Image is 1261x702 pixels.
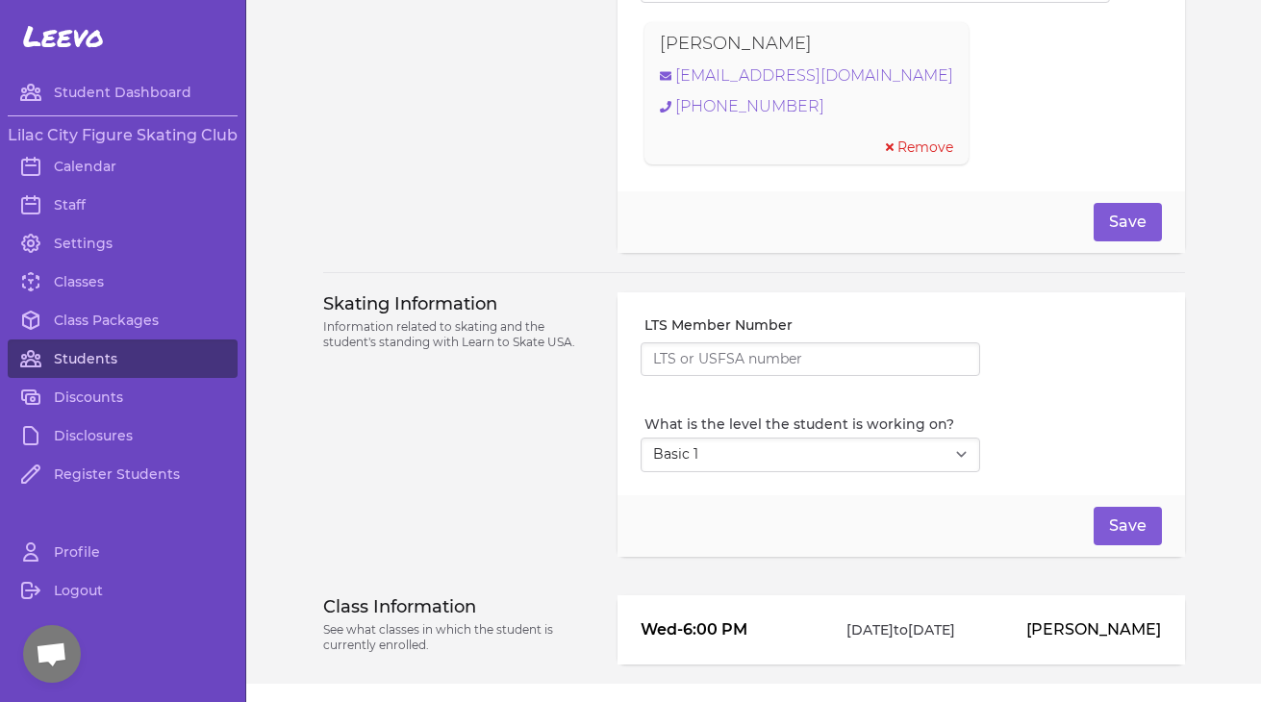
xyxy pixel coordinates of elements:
[897,138,953,157] span: Remove
[323,292,595,315] h3: Skating Information
[886,138,953,157] button: Remove
[323,319,595,350] p: Information related to skating and the student's standing with Learn to Skate USA.
[8,533,238,571] a: Profile
[23,625,81,683] div: Open chat
[8,339,238,378] a: Students
[323,622,595,653] p: See what classes in which the student is currently enrolled.
[644,315,980,335] label: LTS Member Number
[641,618,809,641] p: Wed - 6:00 PM
[323,595,595,618] h3: Class Information
[641,342,980,377] input: LTS or USFSA number
[8,301,238,339] a: Class Packages
[1094,203,1162,241] button: Save
[23,19,104,54] span: Leevo
[8,263,238,301] a: Classes
[993,618,1161,641] p: [PERSON_NAME]
[8,147,238,186] a: Calendar
[660,30,812,57] p: [PERSON_NAME]
[8,186,238,224] a: Staff
[660,64,953,88] a: [EMAIL_ADDRESS][DOMAIN_NAME]
[8,73,238,112] a: Student Dashboard
[8,124,238,147] h3: Lilac City Figure Skating Club
[817,620,985,639] p: [DATE] to [DATE]
[8,455,238,493] a: Register Students
[1094,507,1162,545] button: Save
[8,224,238,263] a: Settings
[8,378,238,416] a: Discounts
[8,571,238,610] a: Logout
[8,416,238,455] a: Disclosures
[660,95,953,118] a: [PHONE_NUMBER]
[644,414,980,434] label: What is the level the student is working on?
